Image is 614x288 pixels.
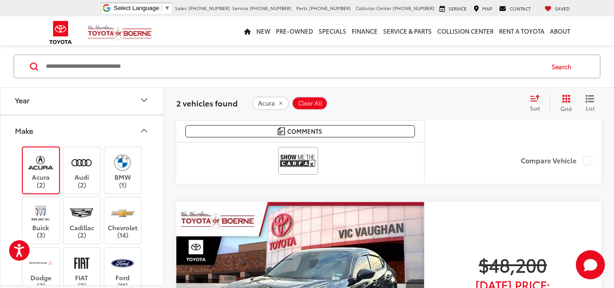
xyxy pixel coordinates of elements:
[550,94,579,112] button: Grid View
[28,152,53,173] img: Vic Vaughan Toyota of Boerne in Boerne, TX)
[278,127,285,135] img: Comments
[15,126,33,135] div: Make
[110,152,135,173] img: Vic Vaughan Toyota of Boerne in Boerne, TX)
[273,16,316,45] a: Pre-Owned
[164,5,170,11] span: ▼
[250,5,291,11] span: [PHONE_NUMBER]
[241,16,254,45] a: Home
[114,5,159,11] span: Select Language
[530,104,540,112] span: Sort
[139,125,150,136] div: Make
[449,5,467,12] span: Service
[292,96,328,110] button: Clear All
[69,202,94,223] img: Vic Vaughan Toyota of Boerne in Boerne, TX)
[482,5,492,12] span: Map
[258,100,275,107] span: Acura
[87,25,152,40] img: Vic Vaughan Toyota of Boerne
[105,202,141,239] label: Chevrolet (14)
[434,16,496,45] a: Collision Center
[296,5,308,11] span: Parts
[23,202,60,239] label: Buick (3)
[560,105,572,112] span: Grid
[576,250,605,279] button: Toggle Chat Window
[521,156,592,165] label: Compare Vehicle
[110,253,135,274] img: Vic Vaughan Toyota of Boerne in Boerne, TX)
[309,5,351,11] span: [PHONE_NUMBER]
[356,5,391,11] span: Collision Center
[114,5,170,11] a: Select Language​
[0,85,164,115] button: YearYear
[496,16,547,45] a: Rent a Toyota
[44,18,78,47] img: Toyota
[437,5,469,12] a: Service
[497,5,533,12] a: Contact
[176,97,238,108] span: 2 vehicles found
[349,16,380,45] a: Finance
[509,5,531,12] span: Contact
[555,5,570,12] span: Saved
[393,5,434,11] span: [PHONE_NUMBER]
[440,253,585,276] span: $48,200
[69,152,94,173] img: Vic Vaughan Toyota of Boerne in Boerne, TX)
[161,5,162,11] span: ​
[380,16,434,45] a: Service & Parts: Opens in a new tab
[254,16,273,45] a: New
[23,152,60,189] label: Acura (2)
[525,94,550,112] button: Select sort value
[287,127,322,136] span: Comments
[547,16,573,45] a: About
[298,100,322,107] span: Clear All
[110,202,135,223] img: Vic Vaughan Toyota of Boerne in Boerne, TX)
[471,5,494,12] a: Map
[105,152,141,189] label: BMW (1)
[280,149,316,173] img: View CARFAX report
[28,202,53,223] img: Vic Vaughan Toyota of Boerne in Boerne, TX)
[64,202,100,239] label: Cadillac (2)
[576,250,605,279] svg: Start Chat
[28,253,53,274] img: Vic Vaughan Toyota of Boerne in Boerne, TX)
[543,55,584,78] button: Search
[232,5,248,11] span: Service
[252,96,289,110] button: remove Acura
[15,96,30,104] div: Year
[175,5,187,11] span: Sales
[188,5,230,11] span: [PHONE_NUMBER]
[185,125,415,137] button: Comments
[585,104,594,112] span: List
[69,253,94,274] img: Vic Vaughan Toyota of Boerne in Boerne, TX)
[579,94,601,112] button: List View
[45,56,543,77] input: Search by Make, Model, or Keyword
[139,95,150,106] div: Year
[542,5,572,12] a: My Saved Vehicles
[64,152,100,189] label: Audi (2)
[316,16,349,45] a: Specials
[0,116,164,145] button: MakeMake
